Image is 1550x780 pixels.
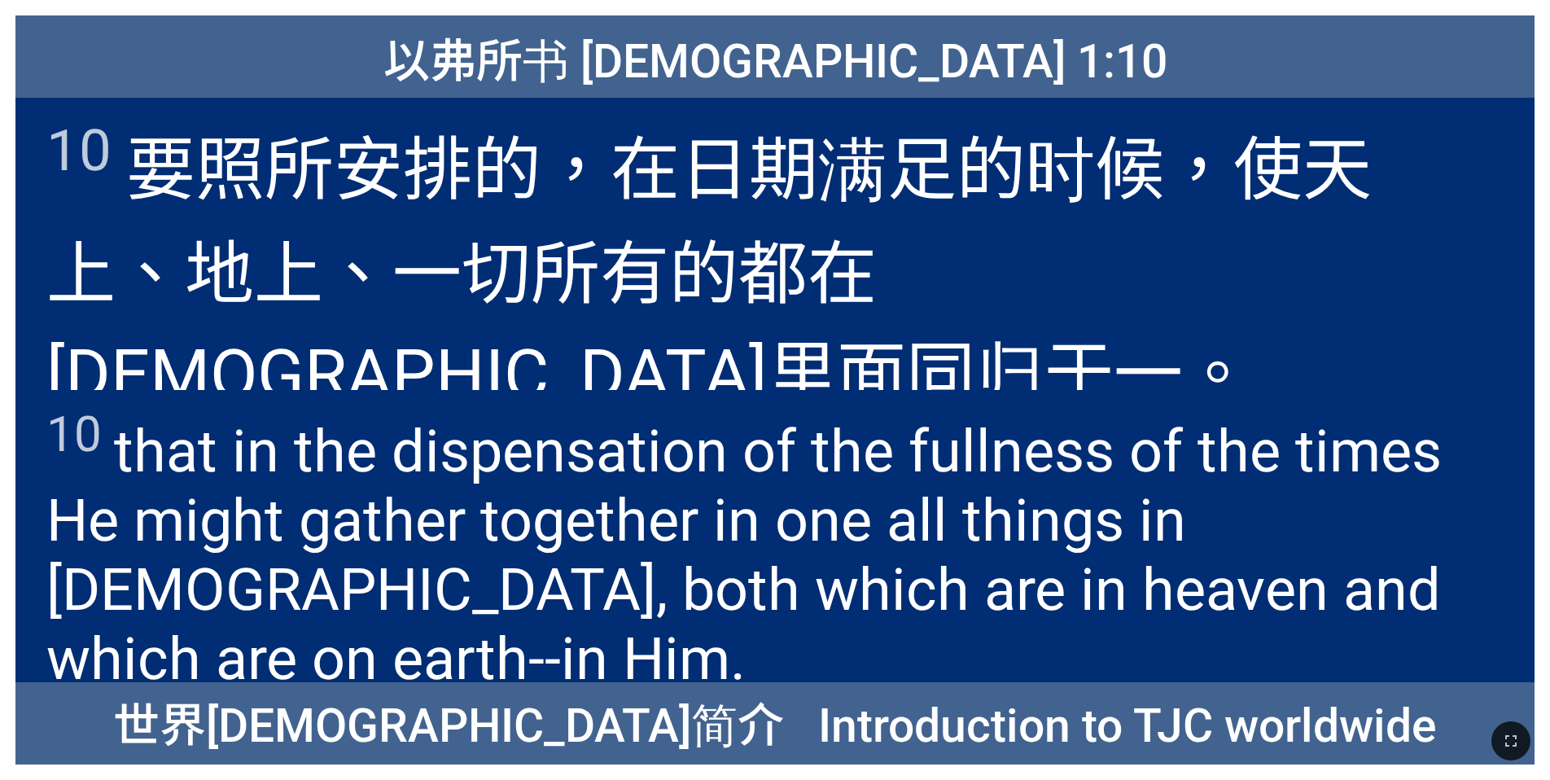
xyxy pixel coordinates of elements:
span: that in the dispensation of the fullness of the times He might gather together in one all things ... [46,405,1503,694]
wg5547: 里面 [768,334,1252,415]
wg346: 。 [1183,334,1252,415]
span: 要照所安排的 [46,113,1503,422]
span: 以弗所书 [DEMOGRAPHIC_DATA] 1:10 [383,24,1167,94]
span: 世界[DEMOGRAPHIC_DATA]简介 Introduction to TJC worldwide [113,688,1437,758]
sup: 10 [46,405,102,463]
wg4138: 的时候，使天上 [46,129,1372,415]
wg1093: 、一切所有的 [46,234,1252,415]
wg3772: 、地上 [46,234,1252,415]
wg3622: ，在日期 [46,129,1372,415]
wg1722: 同归于一 [906,334,1252,415]
sup: 10 [46,116,112,184]
wg2540: 满足 [46,129,1372,415]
